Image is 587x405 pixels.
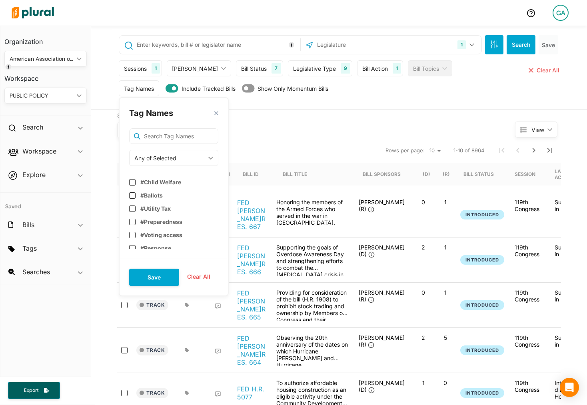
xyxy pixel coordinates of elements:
div: Bill Title [283,171,307,177]
button: Save [129,269,179,286]
div: 119th Congress [515,379,542,393]
h2: Search [22,123,43,132]
h2: Searches [22,267,50,276]
button: Clear All [527,60,561,80]
div: Bill Topics [413,64,439,73]
div: Session [515,171,535,177]
button: Save [539,35,558,54]
div: Add tags [185,303,189,307]
div: American Association of Public Policy Professionals [10,55,74,63]
div: Tag Names [124,84,154,93]
p: 0 [415,289,431,296]
div: 9 [341,63,350,74]
a: FED [PERSON_NAME]RES. 666 [237,244,268,276]
h3: Workspace [4,67,87,84]
div: Bill Status [463,163,501,186]
span: [PERSON_NAME] (D) [359,244,405,257]
div: Add Position Statement [215,391,221,397]
p: 0 [415,199,431,205]
a: FED [PERSON_NAME]RES. 667 [237,199,268,231]
input: select-row-federal-119-hres664 [121,347,128,353]
div: Bill Status [241,64,267,73]
div: Legislative Type [293,64,336,73]
button: Next Page [526,142,542,158]
div: Session [515,163,543,186]
button: Previous Page [510,142,526,158]
div: Latest Action [555,163,582,186]
h3: Organization [4,30,87,48]
span: Clear All [537,67,559,74]
div: 1 [457,40,466,49]
button: Search [507,35,535,54]
div: 8964 Results [117,112,485,120]
p: 1 [415,379,431,386]
p: 1 [437,244,453,251]
div: Latest Action [555,168,582,180]
div: (D) [423,163,430,186]
div: (R) [443,163,450,186]
button: Introduced [460,255,504,265]
p: 2 [415,244,431,251]
input: Search Tag Names [129,128,218,144]
span: Include Tracked Bills [182,84,236,93]
div: Tooltip anchor [288,41,295,48]
div: Add Position Statement [215,348,221,355]
div: 119th Congress [515,244,542,257]
div: Any of Selected [134,154,205,162]
span: Search Filters [490,40,498,47]
a: FED H.R. 5077 [237,385,268,401]
div: [PERSON_NAME] [172,64,218,73]
span: View [531,126,544,134]
button: Clear All [179,271,218,283]
span: Export [18,387,44,394]
div: Open Intercom Messenger [560,378,579,397]
a: FED [PERSON_NAME]RES. 664 [237,334,268,366]
div: (D) [423,171,430,177]
button: 1 [454,37,479,52]
div: Add Position Statement [215,303,221,309]
h2: Tags [22,244,37,253]
span: [PERSON_NAME] (R) [359,334,405,348]
span: [PERSON_NAME] (D) [359,379,405,393]
p: 1 [437,289,453,296]
h2: Workspace [22,147,56,156]
label: #Child Welfare [140,179,181,186]
div: PUBLIC POLICY [10,92,74,100]
div: Bill Title [283,163,314,186]
button: First Page [494,142,510,158]
div: Add tags [185,348,189,353]
p: 5 [437,334,453,341]
input: select-row-federal-119-hr5077 [121,390,128,396]
div: Observing the 20th anniversary of the dates on which Hurricane [PERSON_NAME] and Hurricane [PERSO... [272,334,352,366]
span: Rows per page: [385,147,425,155]
p: 1 [437,199,453,205]
div: 1 [152,63,160,74]
label: #Ballots [140,192,163,199]
button: Introduced [460,345,504,355]
div: Bill Action [362,64,388,73]
input: Enter keywords, bill # or legislator name [136,37,298,52]
div: Bill Status [463,171,494,177]
button: Introduced [460,210,504,220]
button: Track [136,300,168,310]
label: #Utility Tax [140,205,171,212]
input: Legislature [316,37,402,52]
div: Providing for consideration of the bill (H.R. 1908) to prohibit stock trading and ownership by Me... [272,289,352,321]
label: #Voting access [140,231,182,238]
p: 0 [437,379,453,386]
a: FED [PERSON_NAME]RES. 665 [237,289,268,321]
div: Tag Names [129,108,173,119]
div: Tooltip anchor [5,63,12,70]
label: #Preparedness [140,218,182,225]
label: #Response [140,245,171,251]
button: Last Page [542,142,558,158]
div: Bill Sponsors [363,163,401,186]
div: Sessions [124,64,147,73]
div: 119th Congress [515,199,542,212]
div: Bill ID [243,163,266,186]
button: Bulk Actions [117,122,182,138]
input: select-row-federal-119-hres665 [121,302,128,308]
span: [PERSON_NAME] (R) [359,199,405,212]
span: Show Only Momentum Bills [258,84,328,93]
div: 7 [272,63,281,74]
